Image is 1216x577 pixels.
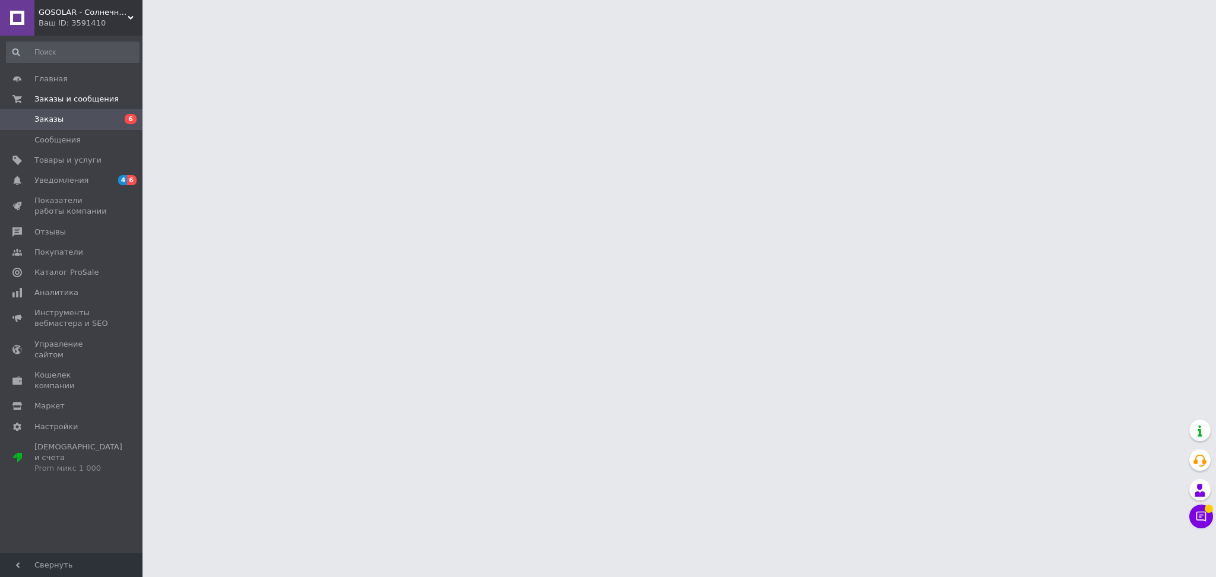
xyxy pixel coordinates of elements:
div: Ваш ID: 3591410 [39,18,142,28]
span: Каталог ProSale [34,267,99,278]
span: Заказы и сообщения [34,94,119,104]
span: 6 [127,175,137,185]
span: Аналитика [34,287,78,298]
span: Уведомления [34,175,88,186]
span: Управление сайтом [34,339,110,360]
span: GOSOLAR - Солнечные электростанции [39,7,128,18]
span: 4 [118,175,128,185]
input: Поиск [6,42,140,63]
span: Главная [34,74,68,84]
button: Чат с покупателем [1189,505,1213,528]
span: Сообщения [34,135,81,145]
div: Prom микс 1 000 [34,463,122,474]
span: Маркет [34,401,65,411]
span: Настройки [34,421,78,432]
span: [DEMOGRAPHIC_DATA] и счета [34,442,122,474]
span: Товары и услуги [34,155,102,166]
span: Инструменты вебмастера и SEO [34,307,110,329]
span: Отзывы [34,227,66,237]
span: Показатели работы компании [34,195,110,217]
span: 6 [125,114,137,124]
span: Покупатели [34,247,83,258]
span: Кошелек компании [34,370,110,391]
span: Заказы [34,114,64,125]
